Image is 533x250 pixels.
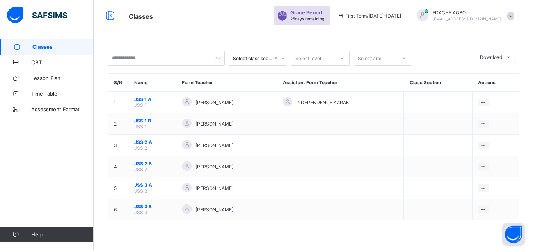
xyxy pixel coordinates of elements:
[404,74,472,92] th: Class Section
[108,135,128,156] td: 3
[233,55,273,61] div: Select class section
[108,177,128,199] td: 5
[134,161,170,167] span: JSS 2 B
[108,156,128,177] td: 4
[290,16,324,21] span: 25 days remaining
[277,74,404,92] th: Assistant Form Teacher
[195,142,233,148] span: [PERSON_NAME]
[195,207,233,213] span: [PERSON_NAME]
[108,113,128,135] td: 2
[31,106,94,112] span: Assessment Format
[338,13,401,19] span: session/term information
[290,10,322,16] span: Grace Period
[296,99,350,105] span: INDEPENDENCE KARAKI
[195,121,233,127] span: [PERSON_NAME]
[432,10,501,16] span: EDACHE AGBO
[134,145,147,151] span: JSS 2
[480,54,502,60] span: Download
[129,12,153,20] span: Classes
[134,167,147,172] span: JSS 2
[128,74,176,92] th: Name
[134,139,170,145] span: JSS 2 A
[108,92,128,113] td: 1
[195,99,233,105] span: [PERSON_NAME]
[134,188,147,194] span: JSS 3
[7,7,67,23] img: safsims
[134,204,170,209] span: JSS 3 B
[134,118,170,124] span: JSS 1 B
[134,96,170,102] span: JSS 1 A
[277,11,287,21] img: sticker-purple.71386a28dfed39d6af7621340158ba97.svg
[472,74,519,92] th: Actions
[108,199,128,220] td: 6
[502,223,525,246] button: Open asap
[134,209,147,215] span: JSS 3
[134,182,170,188] span: JSS 3 A
[108,74,128,92] th: S/N
[295,51,321,66] div: Select level
[176,74,277,92] th: Form Teacher
[31,231,93,238] span: Help
[134,124,147,129] span: JSS 1
[358,51,381,66] div: Select arm
[31,75,94,81] span: Lesson Plan
[195,164,233,170] span: [PERSON_NAME]
[432,16,501,21] span: [EMAIL_ADDRESS][DOMAIN_NAME]
[31,90,94,97] span: Time Table
[31,59,94,66] span: CBT
[134,102,147,108] span: JSS 1
[32,44,94,50] span: Classes
[409,9,518,22] div: EDACHEAGBO
[195,185,233,191] span: [PERSON_NAME]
